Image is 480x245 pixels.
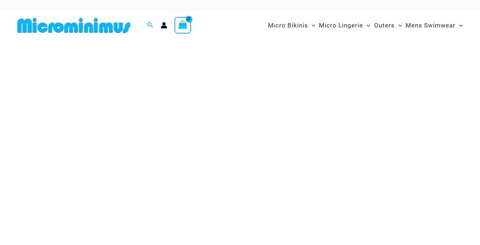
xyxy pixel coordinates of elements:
[265,13,466,38] nav: Site Navigation
[404,14,464,36] a: Mens SwimwearMenu ToggleMenu Toggle
[266,14,317,36] a: Micro BikinisMenu ToggleMenu Toggle
[174,17,191,34] a: View Shopping Cart, empty
[317,14,372,36] a: Micro LingerieMenu ToggleMenu Toggle
[395,16,402,35] span: Menu Toggle
[363,16,370,35] span: Menu Toggle
[374,16,395,35] span: Outers
[308,16,315,35] span: Menu Toggle
[455,16,463,35] span: Menu Toggle
[14,17,133,34] img: MM SHOP LOGO FLAT
[268,16,308,35] span: Micro Bikinis
[161,22,167,29] a: Account icon link
[372,14,404,36] a: OutersMenu ToggleMenu Toggle
[319,16,363,35] span: Micro Lingerie
[406,16,455,35] span: Mens Swimwear
[147,21,153,30] a: Search icon link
